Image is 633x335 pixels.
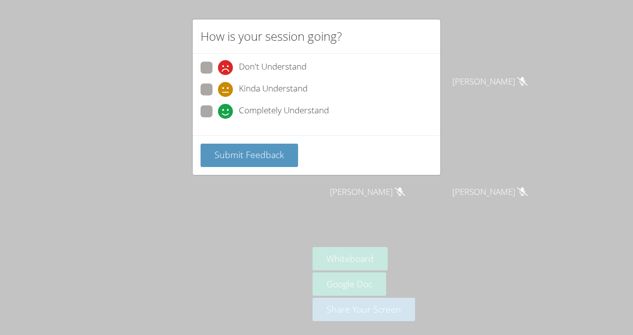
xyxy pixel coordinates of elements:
[201,144,298,167] button: Submit Feedback
[201,27,342,45] h2: How is your session going?
[214,149,284,161] span: Submit Feedback
[239,60,307,75] span: Don't Understand
[239,104,329,119] span: Completely Understand
[239,82,308,97] span: Kinda Understand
